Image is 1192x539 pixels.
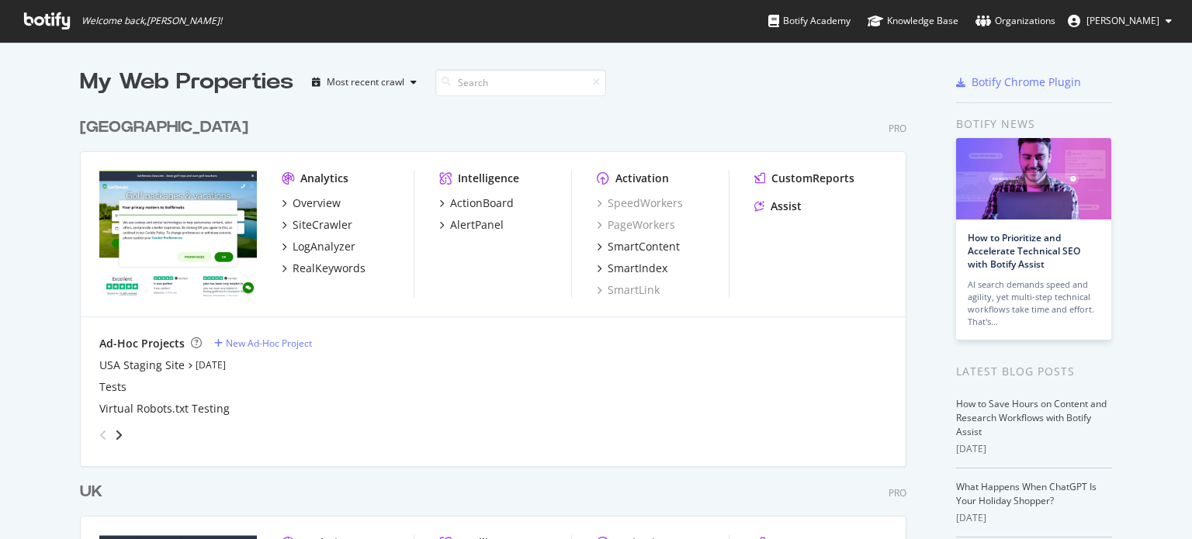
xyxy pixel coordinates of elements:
[597,217,675,233] a: PageWorkers
[99,336,185,351] div: Ad-Hoc Projects
[99,171,257,296] img: www.golfbreaks.com/en-us/
[597,195,683,211] a: SpeedWorkers
[450,195,514,211] div: ActionBoard
[282,261,366,276] a: RealKeywords
[975,13,1055,29] div: Organizations
[956,397,1107,438] a: How to Save Hours on Content and Research Workflows with Botify Assist
[608,239,680,254] div: SmartContent
[1055,9,1184,33] button: [PERSON_NAME]
[771,171,854,186] div: CustomReports
[771,199,802,214] div: Assist
[956,442,1112,456] div: [DATE]
[768,13,851,29] div: Botify Academy
[282,195,341,211] a: Overview
[99,379,126,395] a: Tests
[214,337,312,350] a: New Ad-Hoc Project
[282,239,355,254] a: LogAnalyzer
[113,427,124,443] div: angle-right
[972,74,1081,90] div: Botify Chrome Plugin
[435,69,606,96] input: Search
[80,67,293,98] div: My Web Properties
[889,122,906,135] div: Pro
[293,261,366,276] div: RealKeywords
[81,15,222,27] span: Welcome back, [PERSON_NAME] !
[597,261,667,276] a: SmartIndex
[968,278,1100,328] div: AI search demands speed and agility, yet multi-step technical workflows take time and effort. Tha...
[608,261,667,276] div: SmartIndex
[956,511,1112,525] div: [DATE]
[293,195,341,211] div: Overview
[597,239,680,254] a: SmartContent
[293,217,352,233] div: SiteCrawler
[80,116,248,139] div: [GEOGRAPHIC_DATA]
[99,358,185,373] a: USA Staging Site
[226,337,312,350] div: New Ad-Hoc Project
[293,239,355,254] div: LogAnalyzer
[956,363,1112,380] div: Latest Blog Posts
[956,116,1112,133] div: Botify news
[327,78,404,87] div: Most recent crawl
[93,423,113,447] div: angle-left
[956,138,1111,219] img: How to Prioritize and Accelerate Technical SEO with Botify Assist
[956,74,1081,90] a: Botify Chrome Plugin
[300,171,348,186] div: Analytics
[282,217,352,233] a: SiteCrawler
[968,231,1080,271] a: How to Prioritize and Accelerate Technical SEO with Botify Assist
[196,358,226,371] a: [DATE]
[956,480,1097,507] a: What Happens When ChatGPT Is Your Holiday Shopper?
[80,481,109,503] a: UK
[439,195,514,211] a: ActionBoard
[80,481,102,503] div: UK
[458,171,519,186] div: Intelligence
[80,116,255,139] a: [GEOGRAPHIC_DATA]
[450,217,504,233] div: AlertPanel
[615,171,669,186] div: Activation
[1086,14,1159,27] span: Tom Duncombe
[889,486,906,499] div: Pro
[868,13,958,29] div: Knowledge Base
[754,171,854,186] a: CustomReports
[99,401,230,416] a: Virtual Robots.txt Testing
[306,70,423,95] button: Most recent crawl
[754,199,802,214] a: Assist
[439,217,504,233] a: AlertPanel
[597,282,660,298] a: SmartLink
